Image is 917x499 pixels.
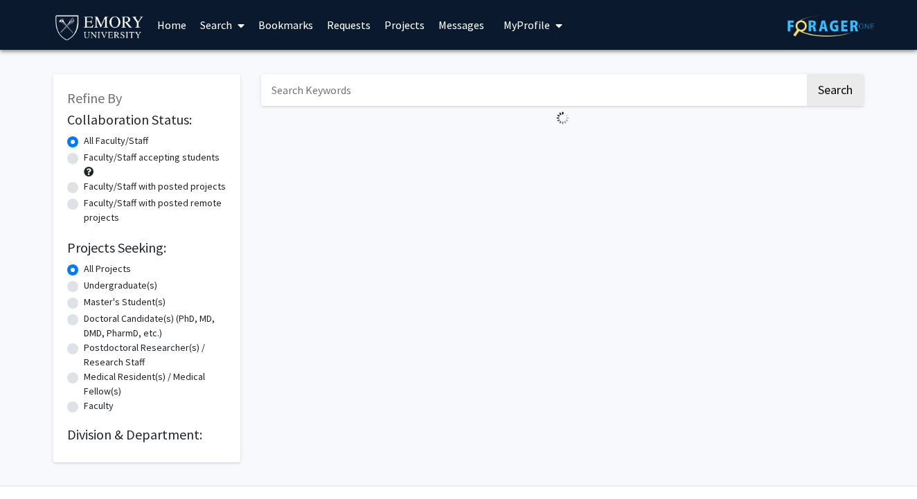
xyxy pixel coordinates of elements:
label: All Projects [84,262,131,276]
span: Refine By [67,89,122,107]
h2: Projects Seeking: [67,239,226,256]
button: Search [807,74,864,106]
a: Messages [431,1,491,49]
a: Requests [320,1,377,49]
iframe: Chat [10,437,59,489]
a: Bookmarks [251,1,320,49]
input: Search Keywords [261,74,805,106]
label: All Faculty/Staff [84,134,148,148]
img: Loading [551,106,575,130]
label: Faculty/Staff with posted projects [84,179,226,194]
label: Faculty [84,399,114,413]
a: Projects [377,1,431,49]
label: Master's Student(s) [84,295,166,309]
a: Search [193,1,251,49]
nav: Page navigation [261,130,864,162]
img: Emory University Logo [53,11,145,42]
h2: Division & Department: [67,426,226,443]
h2: Collaboration Status: [67,111,226,128]
label: Doctoral Candidate(s) (PhD, MD, DMD, PharmD, etc.) [84,311,226,341]
a: Home [150,1,193,49]
label: Medical Resident(s) / Medical Fellow(s) [84,370,226,399]
label: Faculty/Staff with posted remote projects [84,196,226,225]
label: Postdoctoral Researcher(s) / Research Staff [84,341,226,370]
label: Undergraduate(s) [84,278,157,293]
label: Faculty/Staff accepting students [84,150,220,165]
img: ForagerOne Logo [787,15,874,37]
span: My Profile [504,18,550,32]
